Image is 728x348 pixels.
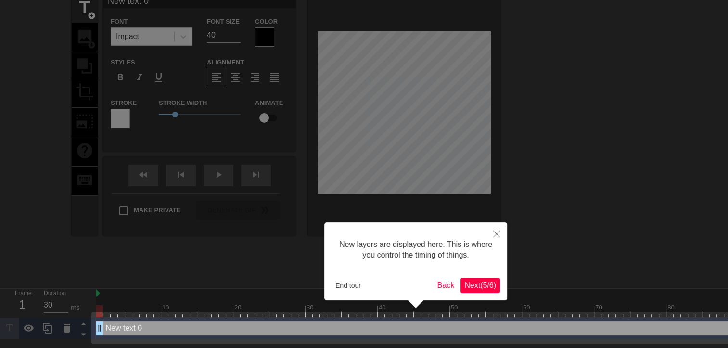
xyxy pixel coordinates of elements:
[486,222,507,245] button: Close
[464,281,496,289] span: Next ( 5 / 6 )
[332,278,365,293] button: End tour
[460,278,500,293] button: Next
[434,278,459,293] button: Back
[332,230,500,271] div: New layers are displayed here. This is where you control the timing of things.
